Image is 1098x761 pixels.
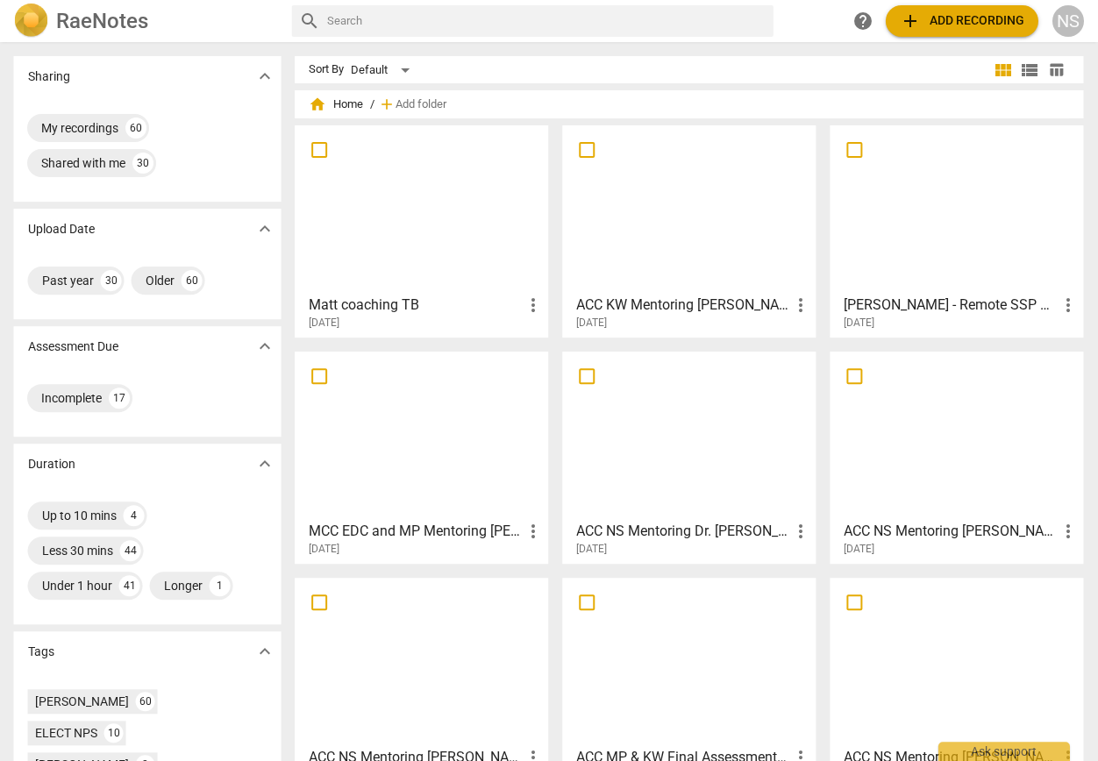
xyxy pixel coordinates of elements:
[254,641,275,662] span: expand_more
[302,358,543,556] a: MCC EDC and MP Mentoring [PERSON_NAME] 7_25 Strong Contender[DATE]
[569,358,810,556] a: ACC NS Mentoring Dr. [PERSON_NAME] B 6_25[DATE]
[1049,61,1066,78] span: table_chart
[28,455,75,473] p: Duration
[1052,5,1084,37] button: NS
[136,692,155,711] div: 60
[791,521,812,542] span: more_vert
[146,272,175,289] div: Older
[299,11,320,32] span: search
[252,451,278,477] button: Show more
[252,63,278,89] button: Show more
[254,453,275,474] span: expand_more
[302,132,543,330] a: Matt coaching TB[DATE]
[524,295,545,316] span: more_vert
[791,295,812,316] span: more_vert
[252,333,278,359] button: Show more
[1059,521,1080,542] span: more_vert
[577,316,608,331] span: [DATE]
[28,338,118,356] p: Assessment Due
[1017,57,1044,83] button: List view
[28,220,95,238] p: Upload Date
[35,693,129,710] div: [PERSON_NAME]
[327,7,766,35] input: Search
[42,272,94,289] div: Past year
[42,119,119,137] div: My recordings
[164,577,203,594] div: Longer
[310,96,364,113] span: Home
[569,132,810,330] a: ACC KW Mentoring [PERSON_NAME] [DATE][DATE]
[352,56,417,84] div: Default
[837,358,1078,556] a: ACC NS Mentoring [PERSON_NAME] 06_25[DATE]
[42,542,113,559] div: Less 30 mins
[310,63,345,76] div: Sort By
[310,316,340,331] span: [DATE]
[310,96,327,113] span: home
[991,57,1017,83] button: Tile view
[133,153,154,174] div: 30
[886,5,1038,37] button: Upload
[577,295,791,316] h3: ACC KW Mentoring Sam Salnave 08/29/25
[42,507,117,524] div: Up to 10 mins
[42,389,103,407] div: Incomplete
[938,742,1070,761] div: Ask support
[56,9,148,33] h2: RaeNotes
[1044,57,1070,83] button: Table view
[845,521,1059,542] h3: ACC NS Mentoring Norley N. 06_25
[254,218,275,239] span: expand_more
[252,638,278,665] button: Show more
[124,505,145,526] div: 4
[182,270,203,291] div: 60
[994,60,1015,81] span: view_module
[845,316,875,331] span: [DATE]
[577,521,791,542] h3: ACC NS Mentoring Dr. Bonnie B 6_25
[837,132,1078,330] a: [PERSON_NAME] - Remote SSP Appointments-20250807_132750-Meeting Recording[DATE]
[126,117,147,139] div: 60
[1020,60,1041,81] span: view_list
[852,11,873,32] span: help
[42,154,126,172] div: Shared with me
[845,542,875,557] span: [DATE]
[900,11,1024,32] span: Add recording
[120,540,141,561] div: 44
[310,542,340,557] span: [DATE]
[310,521,524,542] h3: MCC EDC and MP Mentoring Talana 7_25 Strong Contender
[524,521,545,542] span: more_vert
[371,98,375,111] span: /
[577,542,608,557] span: [DATE]
[254,66,275,87] span: expand_more
[104,723,124,743] div: 10
[110,388,131,409] div: 17
[35,724,97,742] div: ELECT NPS
[900,11,921,32] span: add
[101,270,122,291] div: 30
[28,643,54,661] p: Tags
[252,216,278,242] button: Show more
[396,98,447,111] span: Add folder
[210,575,231,596] div: 1
[254,336,275,357] span: expand_more
[14,4,278,39] a: LogoRaeNotes
[14,4,49,39] img: Logo
[119,575,140,596] div: 41
[379,96,396,113] span: add
[310,295,524,316] h3: Matt coaching TB
[1059,295,1080,316] span: more_vert
[845,295,1059,316] h3: Fiana Bess - Remote SSP Appointments-20250807_132750-Meeting Recording
[28,68,70,86] p: Sharing
[847,5,879,37] a: Help
[42,577,112,594] div: Under 1 hour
